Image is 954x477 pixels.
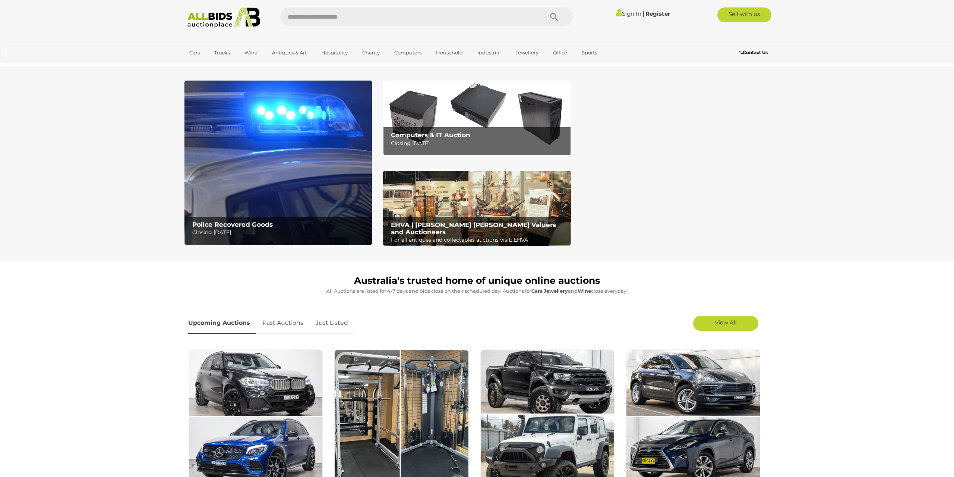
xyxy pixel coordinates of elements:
a: Just Listed [310,312,354,334]
b: Computers & IT Auction [391,131,470,139]
img: Computers & IT Auction [383,81,571,156]
p: Closing [DATE] [192,228,368,237]
a: Sell with us [717,7,771,22]
a: Wine [240,47,262,59]
b: EHVA | [PERSON_NAME] [PERSON_NAME] Valuers and Auctioneers [391,221,556,236]
a: Contact Us [739,48,770,57]
a: EHVA | Evans Hastings Valuers and Auctioneers EHVA | [PERSON_NAME] [PERSON_NAME] Valuers and Auct... [383,171,571,246]
p: For all antiques and collectables auctions visit: EHVA [391,235,566,245]
a: [GEOGRAPHIC_DATA] [184,59,247,71]
a: Sports [577,47,602,59]
a: Register [645,10,670,17]
a: Charity [357,47,385,59]
p: Closing [DATE] [391,139,566,148]
a: Police Recovered Goods Police Recovered Goods Closing [DATE] [184,81,372,245]
a: Upcoming Auctions [188,312,256,334]
button: Search [536,7,573,26]
span: | [642,9,644,18]
a: Cars [184,47,205,59]
b: Contact Us [739,50,768,55]
a: Industrial [473,47,506,59]
b: Police Recovered Goods [192,221,273,228]
a: Antiques & Art [267,47,312,59]
a: Sign In [616,10,641,17]
a: Household [431,47,468,59]
h1: Australia's trusted home of unique online auctions [188,276,766,286]
img: EHVA | Evans Hastings Valuers and Auctioneers [383,171,571,246]
a: Hospitality [316,47,353,59]
a: Trucks [209,47,235,59]
a: View All [693,316,758,331]
strong: Cars [531,288,543,294]
a: Jewellery [511,47,543,59]
img: Allbids.com.au [183,7,264,28]
strong: Jewellery [544,288,568,294]
img: Police Recovered Goods [184,81,372,245]
a: Computers & IT Auction Computers & IT Auction Closing [DATE] [383,81,571,156]
span: View All [715,319,737,326]
a: Office [548,47,572,59]
a: Past Auctions [257,312,309,334]
strong: Wine [578,288,591,294]
a: Computers [389,47,426,59]
p: All Auctions are listed for 4-7 days and bids close on their scheduled day. Auctions for , and cl... [188,287,766,295]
